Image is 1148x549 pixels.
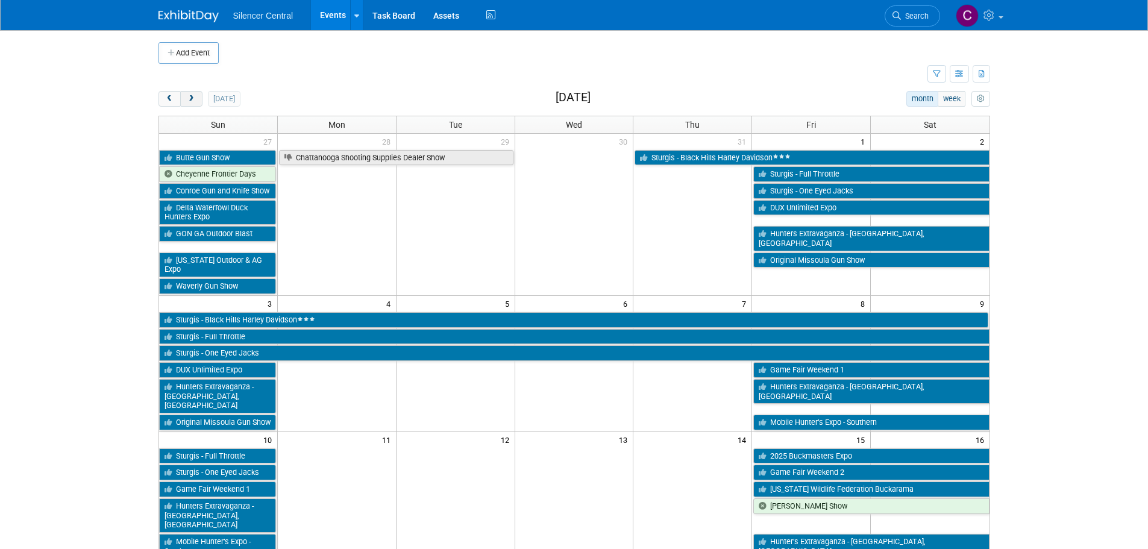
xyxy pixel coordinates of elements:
a: DUX Unlimited Expo [159,362,276,378]
h2: [DATE] [556,91,591,104]
span: Fri [806,120,816,130]
a: Sturgis - One Eyed Jacks [159,465,276,480]
span: Mon [328,120,345,130]
a: [PERSON_NAME] Show [753,498,989,514]
a: Original Missoula Gun Show [753,253,989,268]
span: 6 [622,296,633,311]
span: 15 [855,432,870,447]
span: 8 [859,296,870,311]
a: Game Fair Weekend 1 [753,362,989,378]
span: 4 [385,296,396,311]
button: week [938,91,965,107]
a: Butte Gun Show [159,150,276,166]
a: Conroe Gun and Knife Show [159,183,276,199]
button: myCustomButton [971,91,990,107]
span: 31 [736,134,751,149]
a: Sturgis - One Eyed Jacks [753,183,989,199]
a: [US_STATE] Outdoor & AG Expo [159,253,276,277]
span: 1 [859,134,870,149]
span: Sat [924,120,936,130]
a: Chattanooga Shooting Supplies Dealer Show [279,150,513,166]
span: 29 [500,134,515,149]
a: Original Missoula Gun Show [159,415,276,430]
a: Hunters Extravaganza - [GEOGRAPHIC_DATA], [GEOGRAPHIC_DATA] [753,226,989,251]
button: month [906,91,938,107]
button: next [180,91,202,107]
span: 2 [979,134,990,149]
a: [US_STATE] Wildlife Federation Buckarama [753,482,989,497]
a: Sturgis - Full Throttle [159,329,990,345]
a: Mobile Hunter’s Expo - Southern [753,415,989,430]
span: Search [901,11,929,20]
a: Search [885,5,940,27]
a: 2025 Buckmasters Expo [753,448,989,464]
a: Waverly Gun Show [159,278,276,294]
img: Cade Cox [956,4,979,27]
span: 13 [618,432,633,447]
a: Sturgis - Full Throttle [753,166,989,182]
a: Cheyenne Frontier Days [159,166,276,182]
button: Add Event [158,42,219,64]
span: 5 [504,296,515,311]
a: Game Fair Weekend 2 [753,465,989,480]
button: prev [158,91,181,107]
span: Sun [211,120,225,130]
span: 14 [736,432,751,447]
span: Silencer Central [233,11,293,20]
span: 30 [618,134,633,149]
a: Sturgis - Black Hills Harley Davidson [635,150,989,166]
button: [DATE] [208,91,240,107]
a: Sturgis - Black Hills Harley Davidson [159,312,988,328]
a: Hunters Extravaganza - [GEOGRAPHIC_DATA], [GEOGRAPHIC_DATA] [159,498,276,533]
span: 7 [741,296,751,311]
span: 27 [262,134,277,149]
a: DUX Unlimited Expo [753,200,989,216]
a: Delta Waterfowl Duck Hunters Expo [159,200,276,225]
i: Personalize Calendar [977,95,985,103]
span: 28 [381,134,396,149]
span: 9 [979,296,990,311]
span: 11 [381,432,396,447]
span: 12 [500,432,515,447]
img: ExhibitDay [158,10,219,22]
span: 3 [266,296,277,311]
a: Hunters Extravaganza - [GEOGRAPHIC_DATA], [GEOGRAPHIC_DATA] [159,379,276,413]
a: Hunters Extravaganza - [GEOGRAPHIC_DATA], [GEOGRAPHIC_DATA] [753,379,989,404]
a: Sturgis - One Eyed Jacks [159,345,990,361]
a: Sturgis - Full Throttle [159,448,276,464]
a: Game Fair Weekend 1 [159,482,276,497]
span: 10 [262,432,277,447]
a: GON GA Outdoor Blast [159,226,276,242]
span: Tue [449,120,462,130]
span: 16 [974,432,990,447]
span: Wed [566,120,582,130]
span: Thu [685,120,700,130]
